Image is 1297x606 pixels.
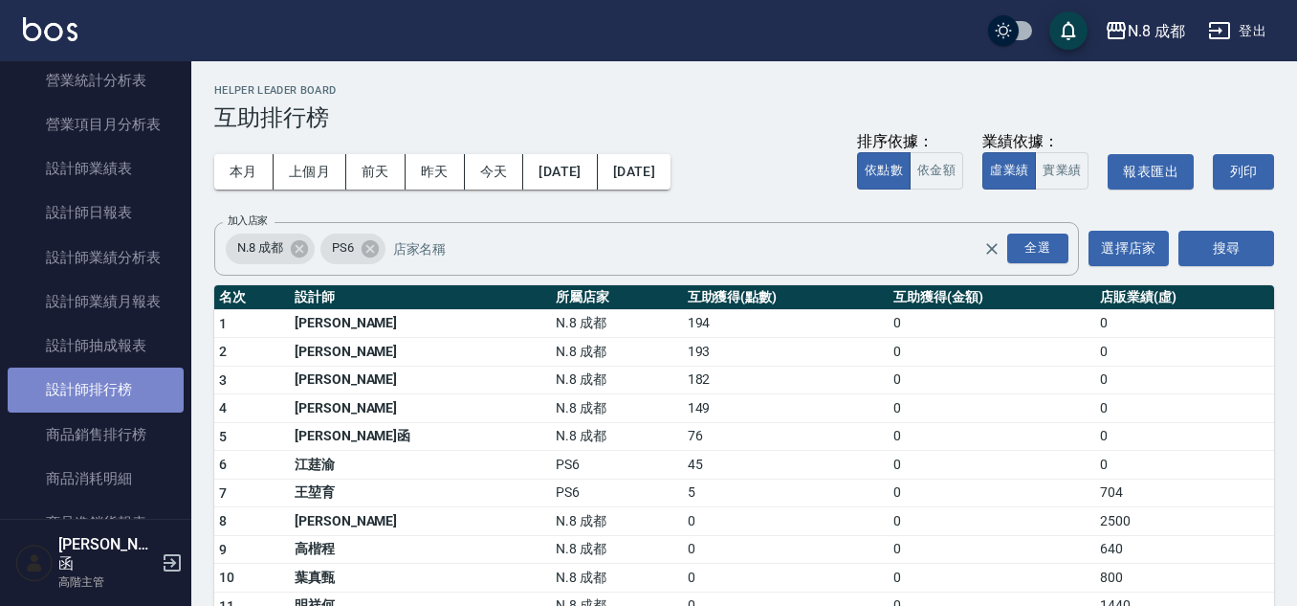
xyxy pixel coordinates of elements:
[1095,285,1274,310] th: 店販業績(虛)
[8,236,184,280] a: 設計師業績分析表
[1097,11,1193,51] button: N.8 成都
[58,535,156,573] h5: [PERSON_NAME]函
[214,285,290,310] th: 名次
[889,366,1095,394] td: 0
[889,422,1095,451] td: 0
[1128,19,1185,43] div: N.8 成都
[551,479,682,507] td: PS6
[683,451,890,480] td: 45
[8,146,184,191] a: 設計師業績表
[219,513,227,528] span: 8
[551,535,682,564] td: N.8 成都
[274,154,346,190] button: 上個月
[910,152,963,190] button: 依金額
[214,84,1274,97] h2: Helper Leader Board
[219,429,227,444] span: 5
[683,285,890,310] th: 互助獲得(點數)
[1108,154,1194,190] button: 報表匯出
[889,309,1095,338] td: 0
[982,152,1036,190] button: 虛業績
[551,309,682,338] td: N.8 成都
[8,102,184,146] a: 營業項目月分析表
[226,234,315,264] div: N.8 成都
[1095,338,1274,367] td: 0
[406,154,465,190] button: 昨天
[8,457,184,501] a: 商品消耗明細
[219,344,227,359] span: 2
[8,58,184,102] a: 營業統計分析表
[683,366,890,394] td: 182
[290,366,552,394] td: [PERSON_NAME]
[290,422,552,451] td: [PERSON_NAME]函
[1095,564,1274,593] td: 800
[551,394,682,423] td: N.8 成都
[551,422,682,451] td: N.8 成都
[889,507,1095,536] td: 0
[683,422,890,451] td: 76
[219,372,227,388] span: 3
[889,285,1095,310] th: 互助獲得(金額)
[8,501,184,545] a: 商品進銷貨報表
[523,154,597,190] button: [DATE]
[388,232,1017,265] input: 店家名稱
[228,213,268,228] label: 加入店家
[290,394,552,423] td: [PERSON_NAME]
[889,564,1095,593] td: 0
[889,338,1095,367] td: 0
[1200,13,1274,49] button: 登出
[889,535,1095,564] td: 0
[320,238,365,258] span: PS6
[683,479,890,507] td: 5
[290,451,552,480] td: 江莛渝
[1095,422,1274,451] td: 0
[219,400,227,415] span: 4
[683,394,890,423] td: 149
[683,507,890,536] td: 0
[889,451,1095,480] td: 0
[219,485,227,501] span: 7
[1049,11,1088,50] button: save
[1088,231,1169,266] button: 選擇店家
[290,535,552,564] td: 高楷程
[1095,479,1274,507] td: 704
[465,154,524,190] button: 今天
[551,451,682,480] td: PS6
[551,285,682,310] th: 所屬店家
[290,507,552,536] td: [PERSON_NAME]
[23,17,77,41] img: Logo
[8,191,184,235] a: 設計師日報表
[551,338,682,367] td: N.8 成都
[683,338,890,367] td: 193
[683,564,890,593] td: 0
[1095,507,1274,536] td: 2500
[219,542,227,557] span: 9
[857,152,911,190] button: 依點數
[8,413,184,457] a: 商品銷售排行榜
[290,564,552,593] td: 葉真甄
[8,280,184,324] a: 設計師業績月報表
[683,535,890,564] td: 0
[551,507,682,536] td: N.8 成都
[226,238,295,258] span: N.8 成都
[978,236,1005,262] button: Clear
[8,324,184,368] a: 設計師抽成報表
[857,132,963,152] div: 排序依據：
[551,564,682,593] td: N.8 成都
[214,154,274,190] button: 本月
[889,394,1095,423] td: 0
[1095,535,1274,564] td: 640
[1095,366,1274,394] td: 0
[1035,152,1088,190] button: 實業績
[598,154,670,190] button: [DATE]
[1095,309,1274,338] td: 0
[290,285,552,310] th: 設計師
[58,573,156,591] p: 高階主管
[290,479,552,507] td: 王堃育
[219,457,227,472] span: 6
[683,309,890,338] td: 194
[219,570,235,585] span: 10
[1178,231,1274,266] button: 搜尋
[290,338,552,367] td: [PERSON_NAME]
[982,132,1088,152] div: 業績依據：
[290,309,552,338] td: [PERSON_NAME]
